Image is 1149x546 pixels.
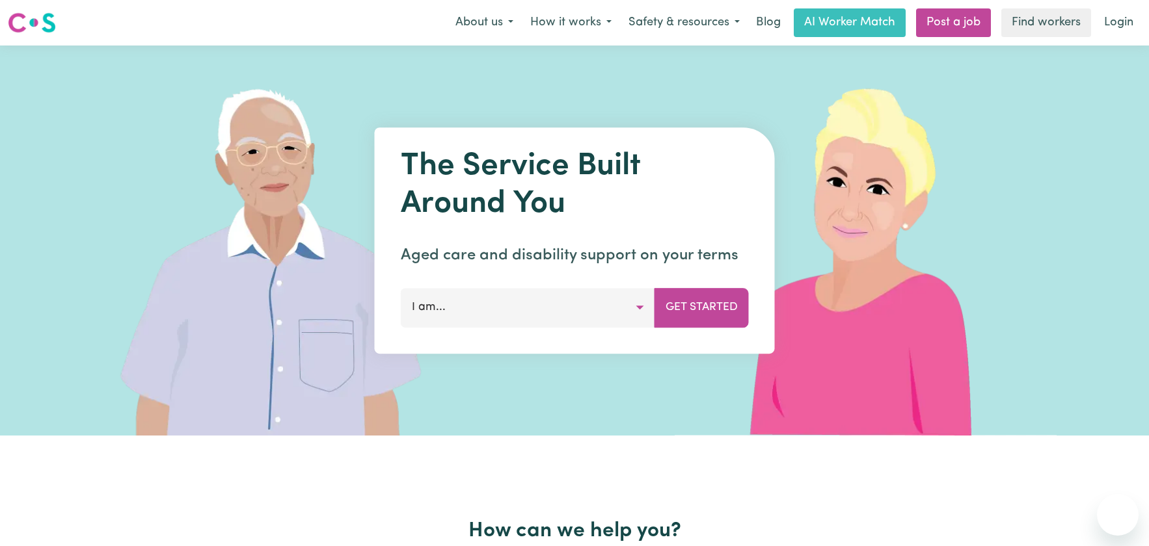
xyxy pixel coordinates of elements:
[522,9,620,36] button: How it works
[447,9,522,36] button: About us
[401,148,749,223] h1: The Service Built Around You
[794,8,906,37] a: AI Worker Match
[1001,8,1091,37] a: Find workers
[8,11,56,34] img: Careseekers logo
[153,519,996,543] h2: How can we help you?
[916,8,991,37] a: Post a job
[8,8,56,38] a: Careseekers logo
[655,288,749,327] button: Get Started
[1097,494,1139,536] iframe: Button to launch messaging window
[748,8,789,37] a: Blog
[620,9,748,36] button: Safety & resources
[1096,8,1141,37] a: Login
[401,288,655,327] button: I am...
[401,244,749,267] p: Aged care and disability support on your terms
